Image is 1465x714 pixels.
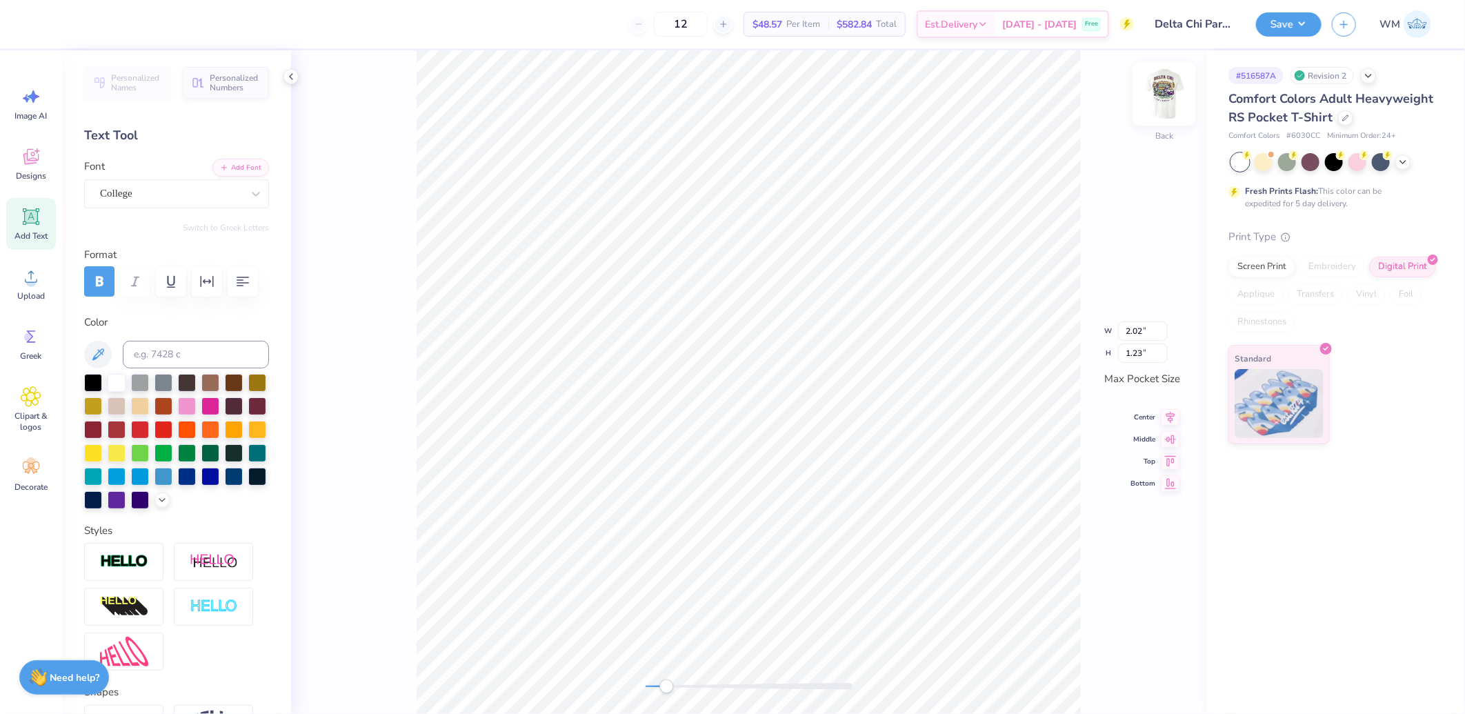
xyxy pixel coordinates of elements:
span: Personalized Names [111,73,162,92]
div: Vinyl [1347,284,1386,305]
label: Color [84,315,269,330]
span: Comfort Colors [1228,130,1279,142]
span: Add Text [14,230,48,241]
img: Wilfredo Manabat [1404,10,1431,38]
span: Personalized Numbers [210,73,261,92]
div: Applique [1228,284,1284,305]
span: Image AI [15,110,48,121]
span: $48.57 [753,17,782,32]
span: Bottom [1130,478,1155,489]
div: Foil [1390,284,1422,305]
div: Digital Print [1369,257,1436,277]
div: # 516587A [1228,67,1284,84]
strong: Need help? [50,671,100,684]
img: Stroke [100,554,148,570]
div: Transfers [1288,284,1343,305]
span: $582.84 [837,17,872,32]
img: Free Distort [100,637,148,666]
button: Save [1256,12,1322,37]
span: Upload [17,290,45,301]
span: WM [1379,17,1400,32]
div: Screen Print [1228,257,1295,277]
a: WM [1373,10,1437,38]
img: 3D Illusion [100,596,148,618]
span: Free [1085,19,1098,29]
button: Personalized Numbers [183,67,269,99]
div: Revision 2 [1290,67,1354,84]
span: [DATE] - [DATE] [1002,17,1077,32]
div: Back [1155,130,1173,143]
span: Clipart & logos [8,410,54,433]
span: Top [1130,456,1155,467]
span: Center [1130,412,1155,423]
span: Standard [1235,351,1271,366]
span: Middle [1130,434,1155,445]
input: Untitled Design [1144,10,1246,38]
div: Text Tool [84,126,269,145]
img: Negative Space [190,599,238,615]
span: Minimum Order: 24 + [1327,130,1396,142]
img: Shadow [190,553,238,571]
div: Accessibility label [659,680,673,693]
span: Greek [21,350,42,361]
span: Designs [16,170,46,181]
span: Per Item [786,17,820,32]
img: Back [1137,66,1192,121]
div: Rhinestones [1228,312,1295,333]
span: Est. Delivery [925,17,977,32]
div: This color can be expedited for 5 day delivery. [1245,185,1415,210]
button: Personalized Names [84,67,170,99]
input: – – [654,12,708,37]
img: Standard [1235,369,1324,438]
span: Decorate [14,482,48,493]
span: Total [876,17,897,32]
label: Format [84,247,269,263]
button: Switch to Greek Letters [183,222,269,233]
strong: Fresh Prints Flash: [1245,186,1318,197]
label: Styles [84,523,112,539]
div: Print Type [1228,229,1437,245]
input: e.g. 7428 c [123,341,269,368]
span: # 6030CC [1286,130,1320,142]
label: Font [84,159,105,175]
span: Comfort Colors Adult Heavyweight RS Pocket T-Shirt [1228,90,1433,126]
div: Embroidery [1299,257,1365,277]
button: Add Font [212,159,269,177]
